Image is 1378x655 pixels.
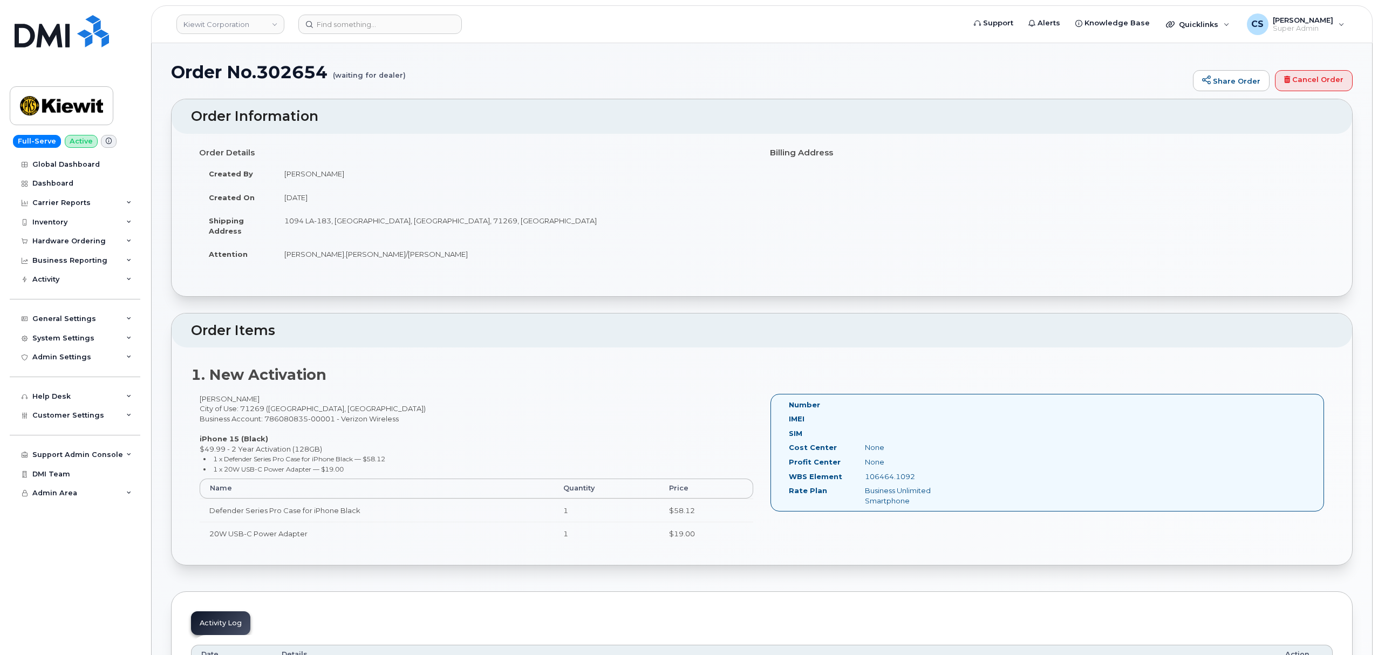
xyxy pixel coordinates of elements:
[554,499,659,522] td: 1
[789,400,820,410] label: Number
[275,162,754,186] td: [PERSON_NAME]
[1275,70,1353,92] a: Cancel Order
[333,63,406,79] small: (waiting for dealer)
[554,479,659,498] th: Quantity
[199,148,754,158] h4: Order Details
[789,486,827,496] label: Rate Plan
[209,250,248,258] strong: Attention
[857,472,964,482] div: 106464.1092
[554,522,659,545] td: 1
[171,63,1188,81] h1: Order No.302654
[1331,608,1370,647] iframe: Messenger Launcher
[275,209,754,242] td: 1094 LA-183, [GEOGRAPHIC_DATA], [GEOGRAPHIC_DATA], 71269, [GEOGRAPHIC_DATA]
[659,479,753,498] th: Price
[200,522,554,545] td: 20W USB-C Power Adapter
[659,499,753,522] td: $58.12
[770,148,1325,158] h4: Billing Address
[789,457,841,467] label: Profit Center
[789,442,837,453] label: Cost Center
[789,428,802,439] label: SIM
[191,323,1333,338] h2: Order Items
[1193,70,1270,92] a: Share Order
[857,457,964,467] div: None
[275,186,754,209] td: [DATE]
[659,522,753,545] td: $19.00
[209,216,244,235] strong: Shipping Address
[191,109,1333,124] h2: Order Information
[209,169,253,178] strong: Created By
[857,442,964,453] div: None
[789,414,804,424] label: IMEI
[213,455,385,463] small: 1 x Defender Series Pro Case for iPhone Black — $58.12
[200,479,554,498] th: Name
[191,366,326,384] strong: 1. New Activation
[191,394,762,555] div: [PERSON_NAME] City of Use: 71269 ([GEOGRAPHIC_DATA], [GEOGRAPHIC_DATA]) Business Account: 7860808...
[857,486,964,506] div: Business Unlimited Smartphone
[200,434,268,443] strong: iPhone 15 (Black)
[213,465,344,473] small: 1 x 20W USB-C Power Adapter — $19.00
[275,242,754,266] td: [PERSON_NAME].[PERSON_NAME]/[PERSON_NAME]
[789,472,842,482] label: WBS Element
[209,193,255,202] strong: Created On
[200,499,554,522] td: Defender Series Pro Case for iPhone Black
